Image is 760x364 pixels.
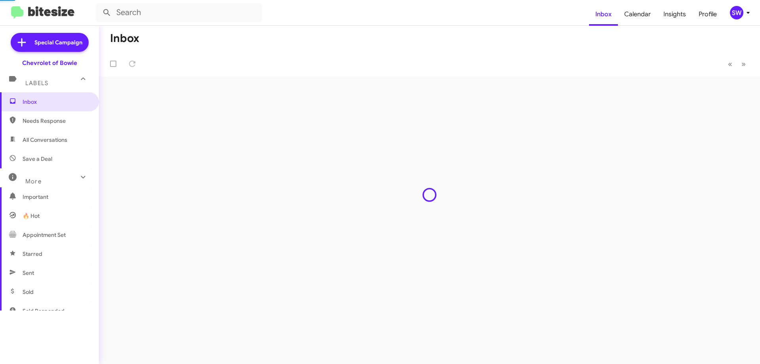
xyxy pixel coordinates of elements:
[96,3,262,22] input: Search
[728,59,732,69] span: «
[25,80,48,87] span: Labels
[23,231,66,239] span: Appointment Set
[23,250,42,258] span: Starred
[23,269,34,277] span: Sent
[657,3,692,26] a: Insights
[25,178,42,185] span: More
[23,288,34,296] span: Sold
[730,6,743,19] div: SW
[23,155,52,163] span: Save a Deal
[34,38,82,46] span: Special Campaign
[692,3,723,26] a: Profile
[723,56,737,72] button: Previous
[23,212,40,220] span: 🔥 Hot
[724,56,750,72] nav: Page navigation example
[22,59,77,67] div: Chevrolet of Bowie
[23,117,90,125] span: Needs Response
[737,56,750,72] button: Next
[11,33,89,52] a: Special Campaign
[23,307,65,315] span: Sold Responded
[23,98,90,106] span: Inbox
[23,136,67,144] span: All Conversations
[589,3,618,26] a: Inbox
[723,6,751,19] button: SW
[618,3,657,26] a: Calendar
[110,32,139,45] h1: Inbox
[741,59,746,69] span: »
[23,193,90,201] span: Important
